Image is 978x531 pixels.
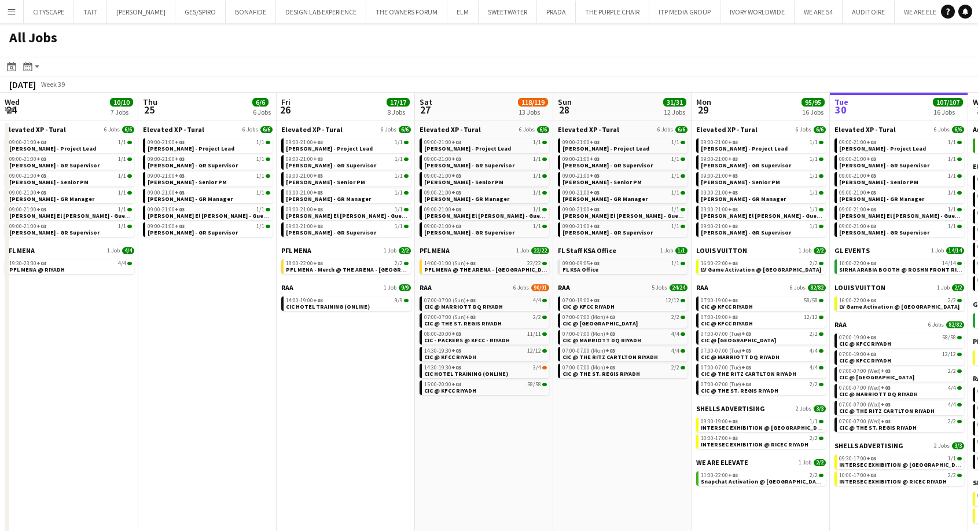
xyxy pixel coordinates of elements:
[562,145,649,152] span: Aysel Ahmadova - Project Lead
[420,125,481,134] span: Elevated XP - Tural
[533,207,541,213] span: 1/1
[9,173,46,179] span: 09:00-21:00
[9,140,46,145] span: 09:00-21:00
[834,246,964,255] a: GL EVENTS1 Job14/14
[946,247,964,254] span: 14/14
[562,222,685,236] a: 09:00-21:00+031/1[PERSON_NAME] - GR Supervisor
[728,222,738,230] span: +03
[810,207,818,213] span: 1/1
[843,1,895,23] button: AUDITOIRE
[5,125,134,134] a: Elevated XP - Tural6 Jobs6/6
[175,206,185,213] span: +03
[281,125,411,246] div: Elevated XP - Tural6 Jobs6/609:00-21:00+031/1[PERSON_NAME] - Project Lead09:00-21:00+031/1[PERSON...
[839,156,876,162] span: 09:00-21:00
[533,156,541,162] span: 1/1
[696,125,826,246] div: Elevated XP - Tural6 Jobs6/609:00-21:00+031/1[PERSON_NAME] - Project Lead09:00-21:00+031/1[PERSON...
[839,138,962,152] a: 09:00-21:00+031/1[PERSON_NAME] - Project Lead
[424,212,601,219] span: Serina El Kaissi - Guest Relations Manager
[148,222,270,236] a: 09:00-21:00+031/1[PERSON_NAME] - GR Supervisor
[649,1,720,23] button: ITP MEDIA GROUP
[590,155,600,163] span: +03
[260,126,273,133] span: 6/6
[424,222,547,236] a: 09:00-21:00+031/1[PERSON_NAME] - GR Supervisor
[839,206,962,219] a: 09:00-21:00+031/1[PERSON_NAME] El [PERSON_NAME] - Guest Relations Manager
[424,259,547,273] a: 14:00-01:00 (Sun)+0322/22PFL MENA @ THE ARENA - [GEOGRAPHIC_DATA]
[533,140,541,145] span: 1/1
[286,195,371,203] span: Giuseppe Fontani - GR Manager
[814,247,826,254] span: 2/2
[701,259,823,273] a: 16:00-22:00+032/2LV Game Activation @ [GEOGRAPHIC_DATA]
[948,190,956,196] span: 1/1
[36,222,46,230] span: +03
[728,155,738,163] span: +03
[533,190,541,196] span: 1/1
[281,246,411,283] div: PFL MENA1 Job2/218:00-22:00+032/2PFL MENA - Merch @ THE ARENA - [GEOGRAPHIC_DATA]
[281,125,411,134] a: Elevated XP - Tural6 Jobs6/6
[696,246,826,283] div: LOUIS VUITTON1 Job2/216:00-22:00+032/2LV Game Activation @ [GEOGRAPHIC_DATA]
[286,145,373,152] span: Aysel Ahmadova - Project Lead
[948,156,956,162] span: 1/1
[558,125,687,134] a: Elevated XP - Tural6 Jobs6/6
[5,125,134,246] div: Elevated XP - Tural6 Jobs6/609:00-21:00+031/1[PERSON_NAME] - Project Lead09:00-21:00+031/1[PERSON...
[562,138,685,152] a: 09:00-21:00+031/1[PERSON_NAME] - Project Lead
[660,247,673,254] span: 1 Job
[519,126,535,133] span: 6 Jobs
[420,246,549,283] div: PFL MENA1 Job22/2214:00-01:00 (Sun)+0322/22PFL MENA @ THE ARENA - [GEOGRAPHIC_DATA]
[701,140,738,145] span: 09:00-21:00
[424,178,503,186] span: Diana Fazlitdinova - Senior PM
[451,155,461,163] span: +03
[175,189,185,196] span: +03
[118,224,126,229] span: 1/1
[104,126,120,133] span: 6 Jobs
[286,162,376,169] span: Basim Aqil - GR Supervisor
[701,190,738,196] span: 09:00-21:00
[562,189,685,202] a: 09:00-21:00+031/1[PERSON_NAME] - GR Manager
[395,140,403,145] span: 1/1
[948,207,956,213] span: 1/1
[839,229,929,236] span: Youssef Khiari - GR Supervisor
[701,206,823,219] a: 09:00-21:00+031/1[PERSON_NAME] El [PERSON_NAME] - Guest Relations Manager
[701,173,738,179] span: 09:00-21:00
[948,140,956,145] span: 1/1
[839,162,929,169] span: Basim Aqil - GR Supervisor
[5,246,134,276] div: PFL MENA1 Job4/419:30-23:30+034/4PFL MENA @ RIYADH
[834,125,964,246] div: Elevated XP - Tural6 Jobs6/609:00-21:00+031/1[PERSON_NAME] - Project Lead09:00-21:00+031/1[PERSON...
[399,126,411,133] span: 6/6
[148,156,185,162] span: 09:00-21:00
[810,173,818,179] span: 1/1
[420,125,549,246] div: Elevated XP - Tural6 Jobs6/609:00-21:00+031/1[PERSON_NAME] - Project Lead09:00-21:00+031/1[PERSON...
[562,207,600,213] span: 09:00-21:00
[5,125,66,134] span: Elevated XP - Tural
[562,229,653,236] span: Youssef Khiari - GR Supervisor
[451,206,461,213] span: +03
[558,246,616,255] span: FL Staff KSA Office
[671,207,679,213] span: 1/1
[701,207,738,213] span: 09:00-21:00
[395,173,403,179] span: 1/1
[562,173,600,179] span: 09:00-21:00
[451,138,461,146] span: +03
[424,195,509,203] span: Giuseppe Fontani - GR Manager
[576,1,649,23] button: THE PURPLE CHAIR
[424,224,461,229] span: 09:00-21:00
[286,155,409,169] a: 09:00-21:00+031/1[PERSON_NAME] - GR Supervisor
[286,173,323,179] span: 09:00-21:00
[671,173,679,179] span: 1/1
[9,145,96,152] span: Aysel Ahmadova - Project Lead
[36,259,46,267] span: +03
[590,189,600,196] span: +03
[286,224,323,229] span: 09:00-21:00
[148,138,270,152] a: 09:00-21:00+031/1[PERSON_NAME] - Project Lead
[313,206,323,213] span: +03
[696,246,747,255] span: LOUIS VUITTON
[701,212,877,219] span: Serina El Kaissi - Guest Relations Manager
[226,1,276,23] button: BONAFIDE
[424,162,514,169] span: Basim Aqil - GR Supervisor
[9,190,46,196] span: 09:00-21:00
[9,222,132,236] a: 09:00-21:00+031/1[PERSON_NAME] - GR Supervisor
[558,125,687,246] div: Elevated XP - Tural6 Jobs6/609:00-21:00+031/1[PERSON_NAME] - Project Lead09:00-21:00+031/1[PERSON...
[399,247,411,254] span: 2/2
[701,222,823,236] a: 09:00-21:00+031/1[PERSON_NAME] - GR Supervisor
[866,172,876,180] span: +03
[671,156,679,162] span: 1/1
